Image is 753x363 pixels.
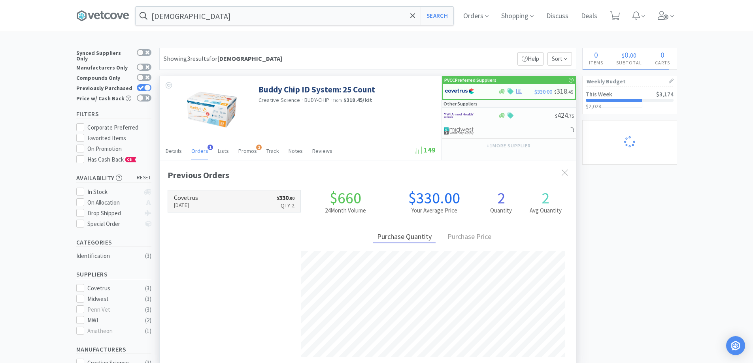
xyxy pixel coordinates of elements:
h5: Suppliers [76,270,151,279]
span: 330 [277,194,294,201]
span: 0 [625,50,628,60]
span: 149 [415,145,436,154]
button: +1more supplier [483,140,534,151]
h1: $660 [301,190,390,206]
span: $ [277,196,279,201]
span: Promos [238,147,257,154]
span: $3,174 [656,90,674,98]
div: Midwest [87,294,136,304]
div: ( 2 ) [145,316,151,325]
span: Details [166,147,182,154]
div: MWI [87,316,136,325]
h4: Subtotal [610,59,649,66]
p: [DATE] [174,201,198,209]
div: Previously Purchased [76,84,133,91]
span: $ [622,51,625,59]
div: Covetrus [87,284,136,293]
div: ( 3 ) [145,284,151,293]
input: Search by item, sku, manufacturer, ingredient, size... [136,7,453,25]
div: ( 3 ) [145,294,151,304]
div: Special Order [87,219,140,229]
span: Reviews [312,147,332,154]
span: . 75 [568,113,574,119]
span: . 00 [289,196,294,201]
span: Notes [289,147,303,154]
div: In Stock [87,187,140,197]
span: reset [137,174,151,182]
span: $330.00 [534,88,552,95]
p: Help [517,52,544,66]
h5: Manufacturers [76,345,151,354]
h2: Avg Quantity [523,206,568,215]
div: Synced Suppliers Only [76,49,133,61]
h2: 24 Month Volume [301,206,390,215]
img: 4dd14cff54a648ac9e977f0c5da9bc2e_5.png [444,125,474,137]
span: 0 [594,50,598,60]
span: Lists [218,147,229,154]
strong: [DEMOGRAPHIC_DATA] [217,55,282,62]
div: ( 1 ) [145,326,151,336]
div: Compounds Only [76,74,133,81]
span: · [302,96,303,103]
h1: $330.00 [390,190,479,206]
span: Track [266,147,279,154]
span: CB [126,157,134,162]
img: f6b2451649754179b5b4e0c70c3f7cb0_2.png [444,109,474,121]
span: Sort [547,52,572,66]
div: Penn Vet [87,305,136,314]
span: BUDY-CHIP [304,96,329,103]
div: ( 3 ) [145,305,151,314]
span: from [333,98,342,103]
span: 1 [208,145,213,150]
div: Previous Orders [168,168,568,182]
span: Has Cash Back [87,156,137,163]
h5: Availability [76,173,151,182]
span: 00 [630,51,636,59]
h5: Filters [76,109,151,118]
span: $ [555,113,557,119]
h1: 2 [479,190,523,206]
img: 77fca1acd8b6420a9015268ca798ef17_1.png [445,85,474,97]
span: Orders [191,147,208,154]
span: $ [554,89,557,95]
strong: $318.45 / kit [343,96,373,103]
div: On Promotion [87,144,151,154]
h2: Your Average Price [390,206,479,215]
div: Identification [76,251,140,261]
span: $2,028 [586,103,601,110]
div: Open Intercom Messenger [726,336,745,355]
a: Creative Science [259,96,300,103]
a: Discuss [543,13,572,20]
span: 318 [554,87,573,96]
a: Buddy Chip ID System: 25 Count [259,84,375,95]
img: eb2164cdf3e143259d4b4839ce86d3c0_480729.png [185,84,237,135]
span: 1 [256,145,262,150]
div: Corporate Preferred [87,123,151,132]
p: PVCC Preferred Suppliers [444,76,496,84]
h6: Covetrus [174,194,198,201]
h4: Carts [649,59,677,66]
p: Other Suppliers [443,100,477,107]
div: Showing 3 results [164,54,282,64]
h5: Categories [76,238,151,247]
span: for [209,55,282,62]
h2: This Week [586,91,612,97]
h4: Items [583,59,610,66]
a: Deals [578,13,600,20]
div: On Allocation [87,198,140,207]
h2: Quantity [479,206,523,215]
a: This Week$3,174$2,028 [583,87,677,114]
button: Search [421,7,453,25]
div: ( 3 ) [145,251,151,261]
a: Covetrus[DATE]$330.00Qty:2 [168,190,301,212]
div: Purchase Quantity [373,231,436,243]
div: Favorited Items [87,134,151,143]
h1: Weekly Budget [587,76,673,87]
div: Price w/ Cash Back [76,94,133,101]
div: . [610,51,649,59]
div: Drop Shipped [87,209,140,218]
div: Purchase Price [443,231,495,243]
h1: 2 [523,190,568,206]
div: Manufacturers Only [76,64,133,70]
p: Qty: 2 [277,201,294,210]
